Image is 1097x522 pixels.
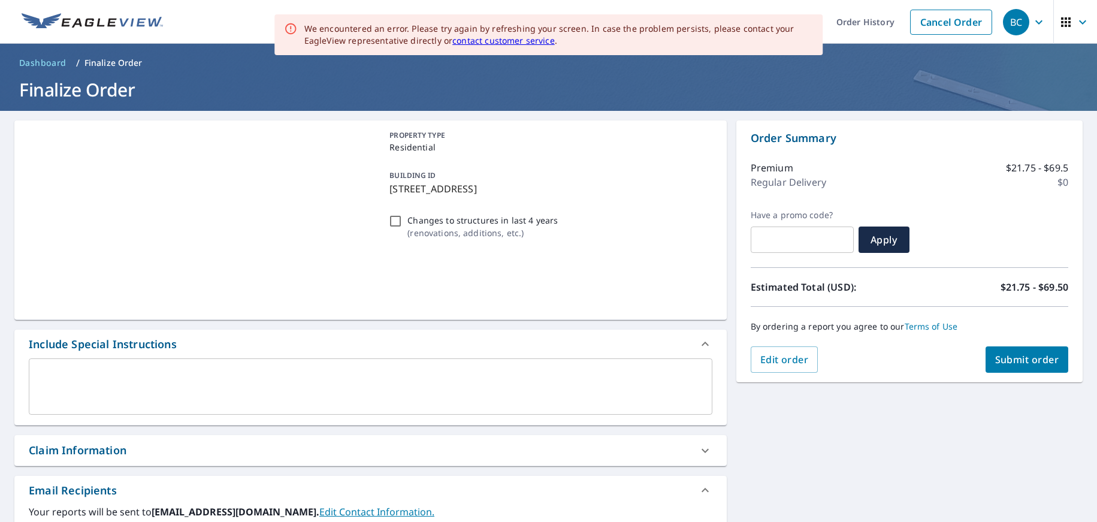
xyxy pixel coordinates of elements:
span: Apply [868,233,900,246]
a: Terms of Use [905,321,958,332]
b: [EMAIL_ADDRESS][DOMAIN_NAME]. [152,505,319,518]
p: $21.75 - $69.5 [1006,161,1068,175]
div: Email Recipients [14,476,727,505]
p: Regular Delivery [751,175,826,189]
p: $0 [1057,175,1068,189]
a: EditContactInfo [319,505,434,518]
p: PROPERTY TYPE [389,130,707,141]
div: Claim Information [29,442,126,458]
div: Email Recipients [29,482,117,499]
img: EV Logo [22,13,163,31]
p: [STREET_ADDRESS] [389,182,707,196]
button: Submit order [986,346,1069,373]
p: By ordering a report you agree to our [751,321,1068,332]
li: / [76,56,80,70]
span: Submit order [995,353,1059,366]
p: Residential [389,141,707,153]
div: Claim Information [14,435,727,466]
span: Dashboard [19,57,67,69]
p: Changes to structures in last 4 years [407,214,558,227]
div: Include Special Instructions [14,330,727,358]
button: Edit order [751,346,818,373]
a: contact customer service [452,35,555,46]
p: $21.75 - $69.50 [1001,280,1068,294]
span: Edit order [760,353,809,366]
h1: Finalize Order [14,77,1083,102]
div: We encountered an error. Please try again by refreshing your screen. In case the problem persists... [304,23,814,47]
nav: breadcrumb [14,53,1083,73]
p: Order Summary [751,130,1068,146]
label: Have a promo code? [751,210,854,221]
a: Dashboard [14,53,71,73]
p: ( renovations, additions, etc. ) [407,227,558,239]
button: Apply [859,227,909,253]
div: Include Special Instructions [29,336,177,352]
p: BUILDING ID [389,170,436,180]
div: BC [1003,9,1029,35]
p: Finalize Order [84,57,143,69]
p: Estimated Total (USD): [751,280,909,294]
a: Cancel Order [910,10,992,35]
p: Premium [751,161,793,175]
label: Your reports will be sent to [29,505,712,519]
